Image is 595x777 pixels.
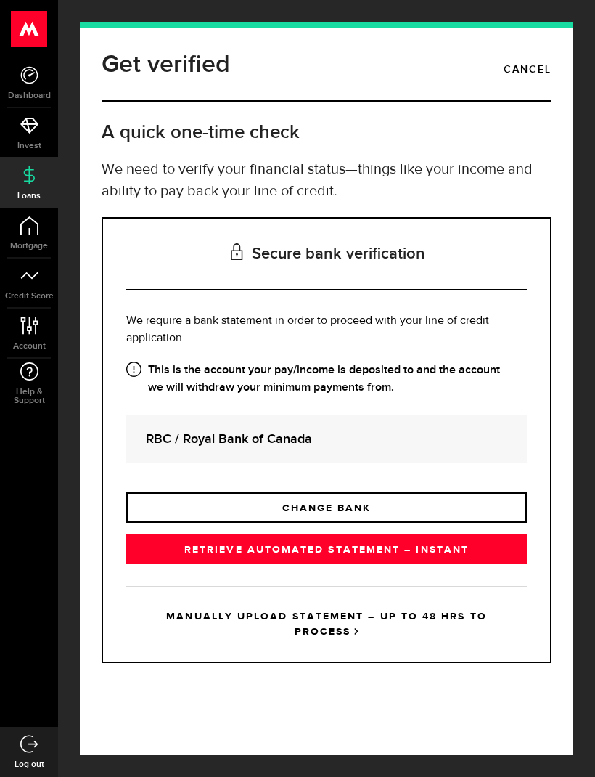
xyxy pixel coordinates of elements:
a: CHANGE BANK [126,492,527,523]
span: We require a bank statement in order to proceed with your line of credit application. [126,315,489,344]
h3: Secure bank verification [126,219,527,290]
strong: This is the account your pay/income is deposited to and the account we will withdraw your minimum... [126,362,527,396]
p: We need to verify your financial status—things like your income and ability to pay back your line... [102,159,551,203]
h1: Get verified [102,46,230,84]
a: RETRIEVE AUTOMATED STATEMENT – INSTANT [126,534,527,564]
h2: A quick one-time check [102,121,551,145]
strong: RBC / Royal Bank of Canada [146,429,507,449]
